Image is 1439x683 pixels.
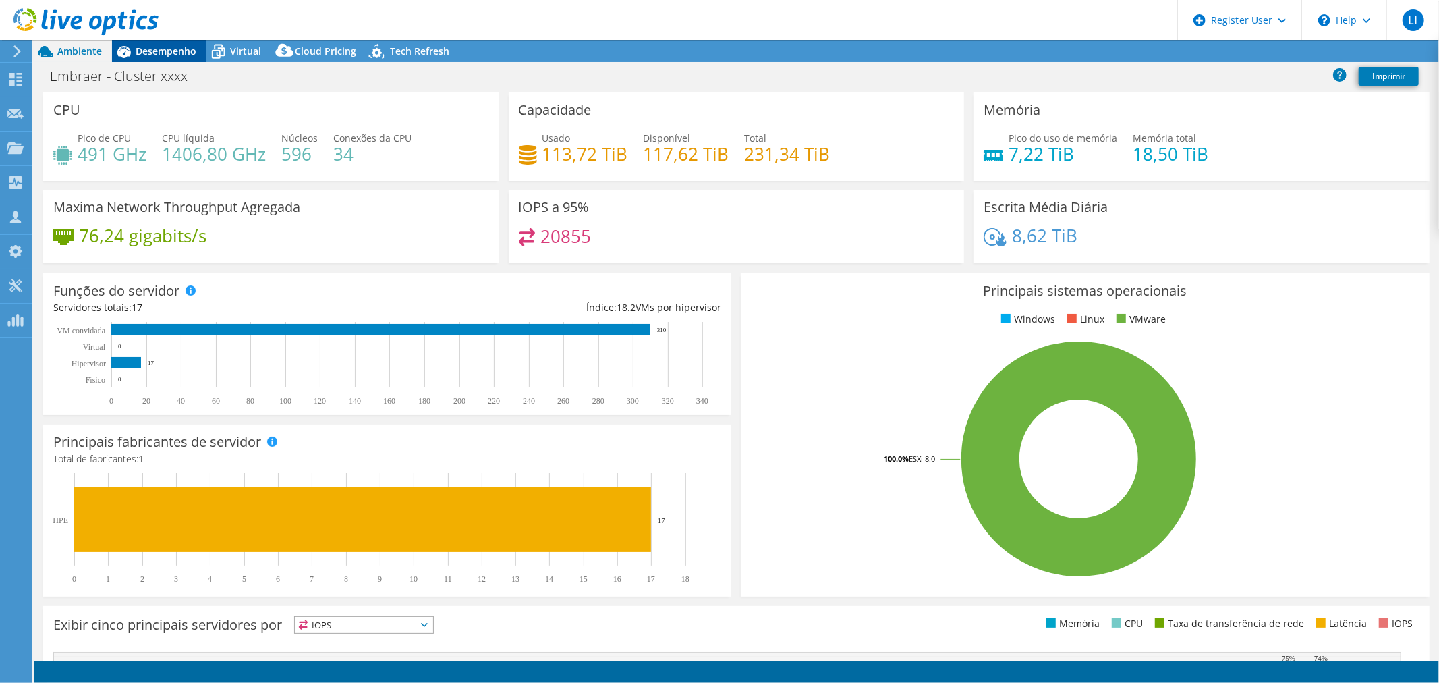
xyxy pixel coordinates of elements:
[909,454,935,464] tspan: ESXi 8.0
[478,574,486,584] text: 12
[1108,616,1143,631] li: CPU
[1043,616,1100,631] li: Memória
[444,574,452,584] text: 11
[53,452,721,466] h4: Total de fabricantes:
[410,574,418,584] text: 10
[613,574,621,584] text: 16
[333,132,412,144] span: Conexões da CPU
[106,574,110,584] text: 1
[617,301,636,314] span: 18.2
[53,200,300,215] h3: Maxima Network Throughput Agregada
[511,574,519,584] text: 13
[1152,616,1304,631] li: Taxa de transferência de rede
[984,200,1108,215] h3: Escrita Média Diária
[174,574,178,584] text: 3
[390,45,449,57] span: Tech Refresh
[44,69,208,84] h1: Embraer - Cluster xxxx
[333,146,412,161] h4: 34
[696,396,708,406] text: 340
[1313,616,1367,631] li: Latência
[540,229,591,244] h4: 20855
[57,326,105,335] text: VM convidada
[1314,654,1328,662] text: 74%
[644,146,729,161] h4: 117,62 TiB
[177,396,185,406] text: 40
[1133,146,1208,161] h4: 18,50 TiB
[53,283,179,298] h3: Funções do servidor
[276,574,280,584] text: 6
[542,132,571,144] span: Usado
[208,574,212,584] text: 4
[246,396,254,406] text: 80
[627,396,639,406] text: 300
[488,396,500,406] text: 220
[1282,654,1295,662] text: 75%
[542,146,628,161] h4: 113,72 TiB
[162,132,215,144] span: CPU líquida
[79,228,206,243] h4: 76,24 gigabits/s
[138,452,144,465] span: 1
[136,45,196,57] span: Desempenho
[230,45,261,57] span: Virtual
[1376,616,1413,631] li: IOPS
[83,342,106,352] text: Virtual
[78,146,146,161] h4: 491 GHz
[662,396,674,406] text: 320
[1359,67,1419,86] a: Imprimir
[53,516,68,525] text: HPE
[1064,312,1104,327] li: Linux
[295,617,433,633] span: IOPS
[751,283,1419,298] h3: Principais sistemas operacionais
[53,103,80,117] h3: CPU
[745,132,767,144] span: Total
[884,454,909,464] tspan: 100.0%
[1113,312,1166,327] li: VMware
[142,396,150,406] text: 20
[545,574,553,584] text: 14
[592,396,604,406] text: 280
[118,376,121,383] text: 0
[519,200,590,215] h3: IOPS a 95%
[1403,9,1424,31] span: LI
[314,396,326,406] text: 120
[310,574,314,584] text: 7
[383,396,395,406] text: 160
[418,396,430,406] text: 180
[118,343,121,350] text: 0
[344,574,348,584] text: 8
[86,375,105,385] tspan: Físico
[644,132,691,144] span: Disponível
[140,574,144,584] text: 2
[387,300,721,315] div: Índice: VMs por hipervisor
[1012,228,1077,243] h4: 8,62 TiB
[132,301,142,314] span: 17
[681,574,689,584] text: 18
[78,132,131,144] span: Pico de CPU
[1009,132,1117,144] span: Pico do uso de memória
[242,574,246,584] text: 5
[657,327,667,333] text: 310
[148,360,154,366] text: 17
[295,45,356,57] span: Cloud Pricing
[580,574,588,584] text: 15
[72,359,106,368] text: Hipervisor
[519,103,592,117] h3: Capacidade
[349,396,361,406] text: 140
[57,45,102,57] span: Ambiente
[53,435,261,449] h3: Principais fabricantes de servidor
[658,516,666,524] text: 17
[745,146,830,161] h4: 231,34 TiB
[453,396,465,406] text: 200
[281,132,318,144] span: Núcleos
[279,396,291,406] text: 100
[647,574,655,584] text: 17
[378,574,382,584] text: 9
[212,396,220,406] text: 60
[72,574,76,584] text: 0
[523,396,535,406] text: 240
[53,300,387,315] div: Servidores totais:
[998,312,1055,327] li: Windows
[1133,132,1196,144] span: Memória total
[557,396,569,406] text: 260
[162,146,266,161] h4: 1406,80 GHz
